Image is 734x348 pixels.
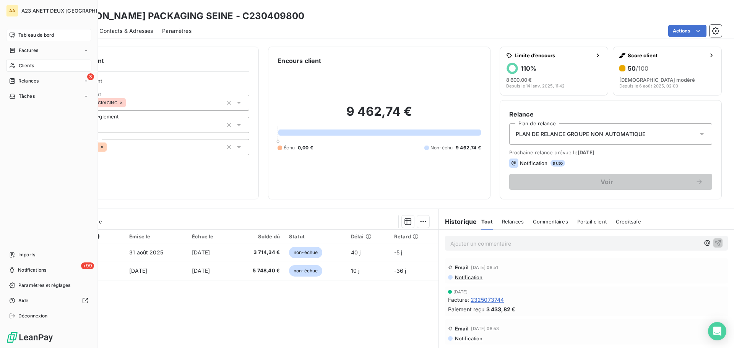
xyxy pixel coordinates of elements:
span: [DATE] [578,149,595,155]
span: 5 748,40 € [237,267,280,275]
span: 9 462,74 € [456,144,481,151]
h6: Relance [509,110,712,119]
button: Score client50/100[DEMOGRAPHIC_DATA] modéréDepuis le 6 août 2025, 02:00 [613,47,722,95]
div: Délai [351,233,385,240]
img: Logo LeanPay [6,331,54,343]
span: Paiement reçu [448,305,485,313]
span: Contacts & Adresses [99,27,153,35]
span: Facture : [448,296,469,304]
span: Propriétés Client [62,78,249,89]
h6: Informations client [46,56,249,65]
h6: 50 [628,65,648,72]
span: Tableau de bord [18,32,54,39]
input: Ajouter une valeur [126,99,132,106]
input: Ajouter une valeur [107,144,113,151]
span: Depuis le 6 août 2025, 02:00 [619,84,678,88]
span: 3 [87,73,94,80]
span: Notification [520,160,548,166]
button: Voir [509,174,712,190]
h6: Historique [439,217,477,226]
div: Statut [289,233,342,240]
span: Paramètres [162,27,192,35]
span: /100 [636,65,648,72]
button: Actions [668,25,706,37]
div: Échue le [192,233,227,240]
span: 0,00 € [298,144,313,151]
span: Creditsafe [616,219,641,225]
span: 2325073744 [471,296,504,304]
span: [DEMOGRAPHIC_DATA] modéré [619,77,695,83]
span: [DATE] 08:51 [471,265,498,270]
span: Clients [19,62,34,69]
h6: Encours client [278,56,321,65]
span: [DATE] [192,267,210,274]
div: Retard [394,233,434,240]
span: -5 j [394,249,403,256]
a: Aide [6,295,91,307]
span: Imports [18,251,35,258]
span: Score client [628,52,705,58]
span: 31 août 2025 [129,249,163,256]
div: Open Intercom Messenger [708,322,726,340]
span: Notification [454,335,483,342]
span: non-échue [289,265,322,277]
span: Échu [284,144,295,151]
span: +99 [81,262,94,269]
span: Limite d’encours [515,52,592,58]
h6: 110 % [521,65,536,72]
span: Relances [502,219,524,225]
span: PLAN DE RELANCE GROUPE NON AUTOMATIQUE [516,130,646,138]
span: Factures [19,47,38,54]
span: Tâches [19,93,35,100]
h2: 9 462,74 € [278,104,481,127]
span: Email [455,325,469,332]
span: 8 600,00 € [506,77,532,83]
span: 40 j [351,249,361,256]
h3: [PERSON_NAME] PACKAGING SEINE - C230409800 [67,9,304,23]
span: Aide [18,297,29,304]
span: -36 j [394,267,406,274]
div: Émise le [129,233,183,240]
span: Déconnexion [18,312,48,319]
span: Portail client [577,219,607,225]
span: 0 [276,138,279,144]
span: [DATE] [192,249,210,256]
span: [DATE] [129,267,147,274]
span: 3 433,82 € [486,305,516,313]
span: A23 ANETT DEUX [GEOGRAPHIC_DATA] [21,8,118,14]
div: AA [6,5,18,17]
span: [DATE] [453,290,468,294]
span: Notification [454,274,483,280]
span: Notifications [18,267,46,274]
span: Paramètres et réglages [18,282,70,289]
span: Voir [518,179,695,185]
span: non-échue [289,247,322,258]
span: 3 714,34 € [237,249,280,256]
button: Limite d’encours110%8 600,00 €Depuis le 14 janv. 2025, 11:42 [500,47,609,95]
span: Commentaires [533,219,568,225]
span: Relances [18,78,39,84]
span: Non-échu [430,144,453,151]
span: 10 j [351,267,360,274]
span: Email [455,264,469,270]
div: Solde dû [237,233,280,240]
span: [DATE] 08:53 [471,326,499,331]
span: Tout [481,219,493,225]
span: auto [550,160,565,167]
span: Prochaine relance prévue le [509,149,712,155]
